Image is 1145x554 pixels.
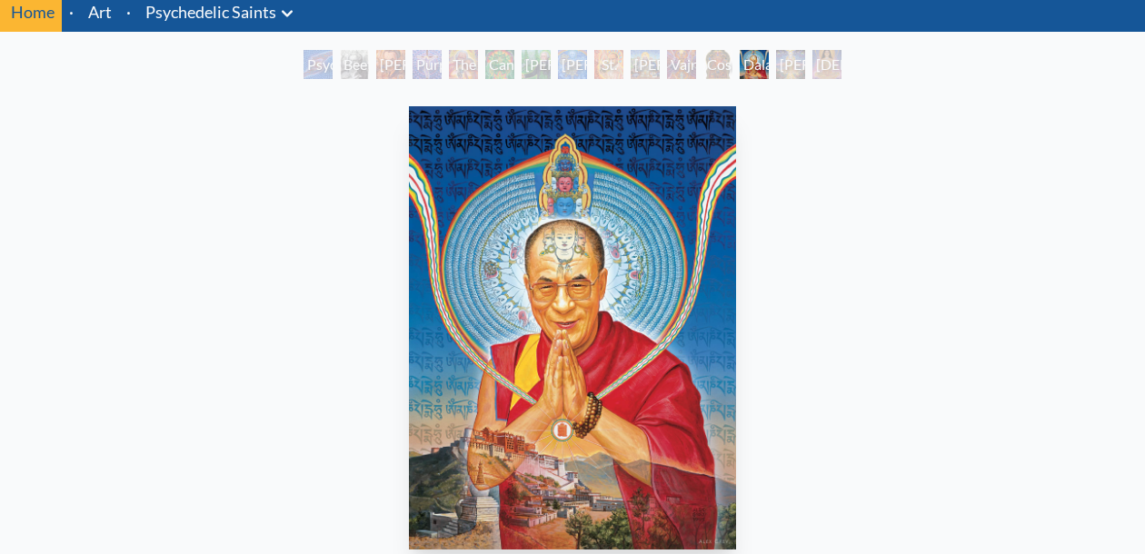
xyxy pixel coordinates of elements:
[376,50,405,79] div: [PERSON_NAME] M.D., Cartographer of Consciousness
[304,50,333,79] div: Psychedelic Healing
[594,50,623,79] div: St. [PERSON_NAME] & The LSD Revelation Revolution
[11,2,55,22] a: Home
[740,50,769,79] div: Dalai Lama
[812,50,841,79] div: [DEMOGRAPHIC_DATA]
[409,106,736,549] img: Dalai-Lama-1995-Alex-Grey-watermarked.jpg
[631,50,660,79] div: [PERSON_NAME]
[340,50,369,79] div: Beethoven
[776,50,805,79] div: [PERSON_NAME]
[413,50,442,79] div: Purple [DEMOGRAPHIC_DATA]
[667,50,696,79] div: Vajra Guru
[522,50,551,79] div: [PERSON_NAME][US_STATE] - Hemp Farmer
[449,50,478,79] div: The Shulgins and their Alchemical Angels
[703,50,732,79] div: Cosmic [DEMOGRAPHIC_DATA]
[558,50,587,79] div: [PERSON_NAME] & the New Eleusis
[485,50,514,79] div: Cannabacchus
